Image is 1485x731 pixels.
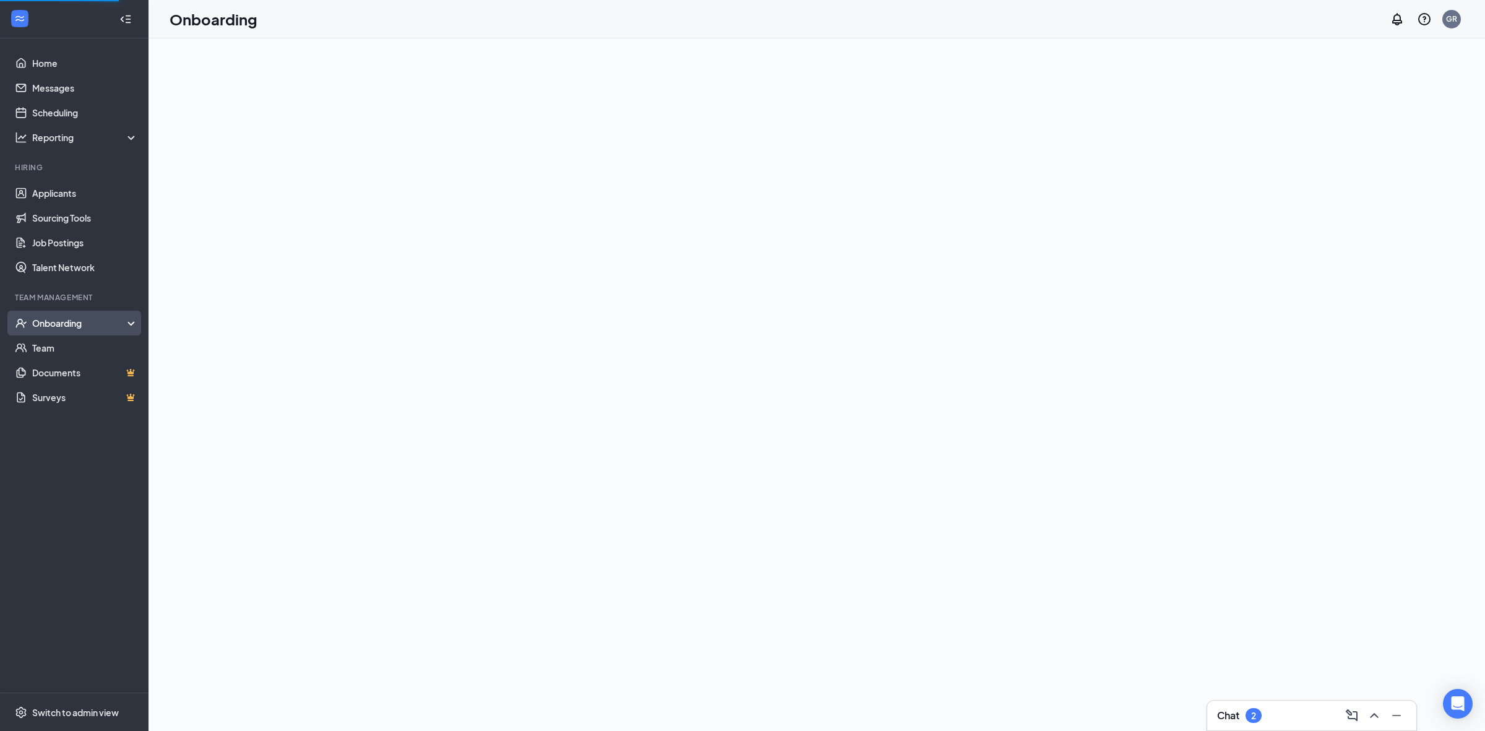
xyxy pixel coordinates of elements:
svg: Settings [15,706,27,719]
div: Team Management [15,292,136,303]
svg: WorkstreamLogo [14,12,26,25]
div: 2 [1251,711,1256,721]
svg: Minimize [1389,708,1404,723]
svg: ChevronUp [1367,708,1382,723]
div: GR [1446,14,1457,24]
button: ChevronUp [1364,706,1384,725]
a: SurveysCrown [32,385,138,410]
svg: ComposeMessage [1345,708,1359,723]
svg: Analysis [15,131,27,144]
div: Switch to admin view [32,706,119,719]
a: DocumentsCrown [32,360,138,385]
a: Team [32,335,138,360]
div: Open Intercom Messenger [1443,689,1473,719]
h1: Onboarding [170,9,257,30]
svg: Collapse [119,13,132,25]
a: Home [32,51,138,76]
a: Messages [32,76,138,100]
a: Applicants [32,181,138,205]
div: Hiring [15,162,136,173]
button: ComposeMessage [1342,706,1362,725]
a: Talent Network [32,255,138,280]
svg: UserCheck [15,317,27,329]
a: Job Postings [32,230,138,255]
button: Minimize [1387,706,1406,725]
div: Onboarding [32,317,127,329]
a: Sourcing Tools [32,205,138,230]
h3: Chat [1217,709,1239,722]
svg: QuestionInfo [1417,12,1432,27]
a: Scheduling [32,100,138,125]
div: Reporting [32,131,139,144]
svg: Notifications [1390,12,1405,27]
